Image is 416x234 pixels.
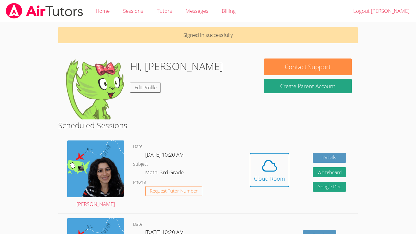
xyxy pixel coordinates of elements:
[67,140,124,209] a: [PERSON_NAME]
[313,182,346,192] a: Google Doc
[250,153,289,187] button: Cloud Room
[67,140,124,197] img: air%20tutor%20avatar.png
[133,179,146,186] dt: Phone
[130,83,161,93] a: Edit Profile
[64,58,125,119] img: default.png
[185,7,208,14] span: Messages
[150,189,198,193] span: Request Tutor Number
[58,119,358,131] h2: Scheduled Sessions
[133,143,143,151] dt: Date
[145,168,185,179] dd: Math: 3rd Grade
[145,151,184,158] span: [DATE] 10:20 AM
[313,153,346,163] a: Details
[58,27,358,43] p: Signed in successfully
[145,186,202,196] button: Request Tutor Number
[133,221,143,228] dt: Date
[133,161,148,168] dt: Subject
[5,3,84,19] img: airtutors_banner-c4298cdbf04f3fff15de1276eac7730deb9818008684d7c2e4769d2f7ddbe033.png
[254,174,285,183] div: Cloud Room
[313,167,346,177] button: Whiteboard
[130,58,223,74] h1: Hi, [PERSON_NAME]
[264,79,352,93] button: Create Parent Account
[264,58,352,75] button: Contact Support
